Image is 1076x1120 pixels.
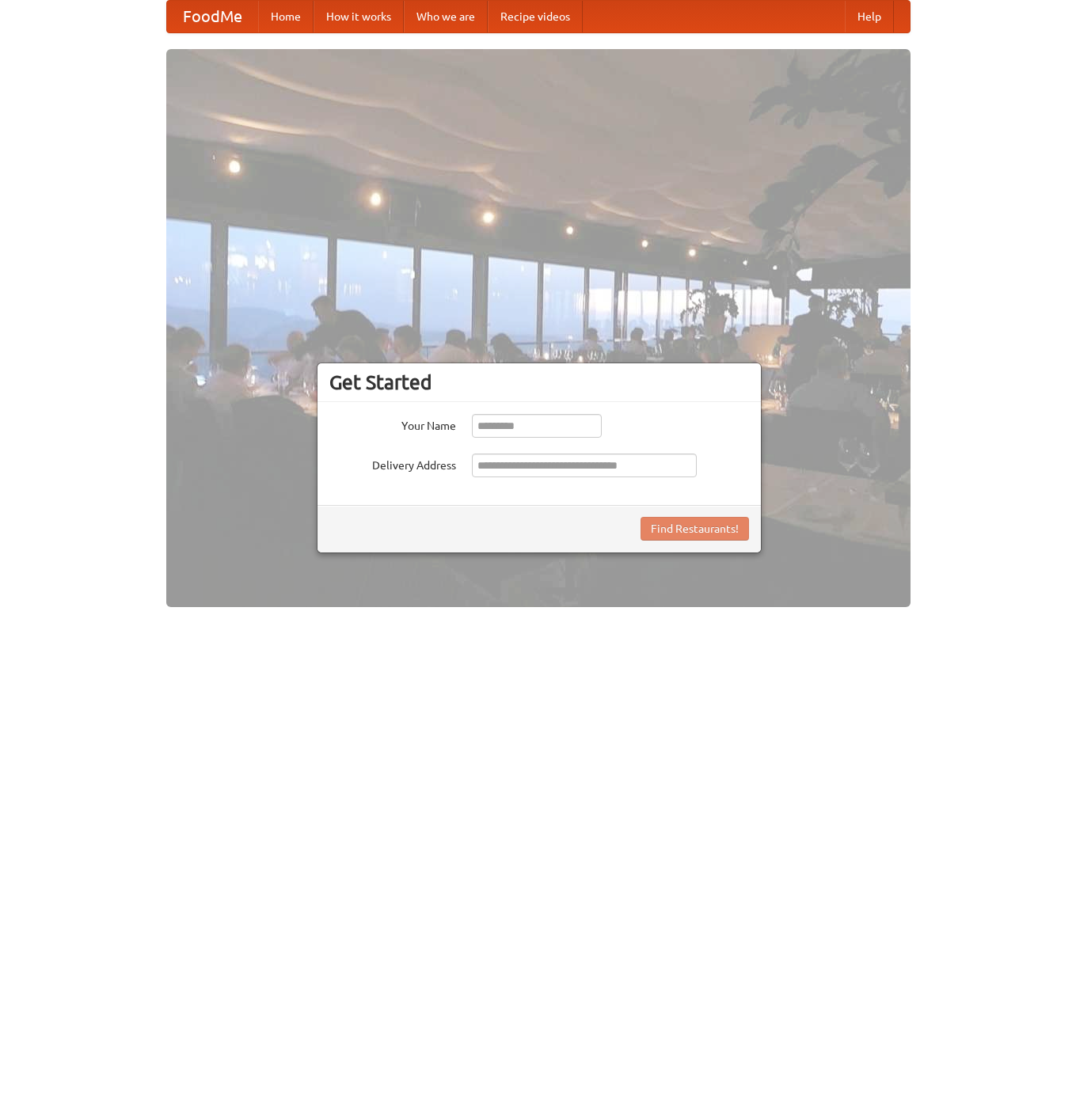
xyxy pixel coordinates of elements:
[258,1,314,32] a: Home
[329,370,749,394] h3: Get Started
[845,1,894,32] a: Help
[404,1,488,32] a: Who we are
[329,414,456,434] label: Your Name
[167,1,258,32] a: FoodMe
[641,517,749,541] button: Find Restaurants!
[488,1,583,32] a: Recipe videos
[314,1,404,32] a: How it works
[329,454,456,473] label: Delivery Address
